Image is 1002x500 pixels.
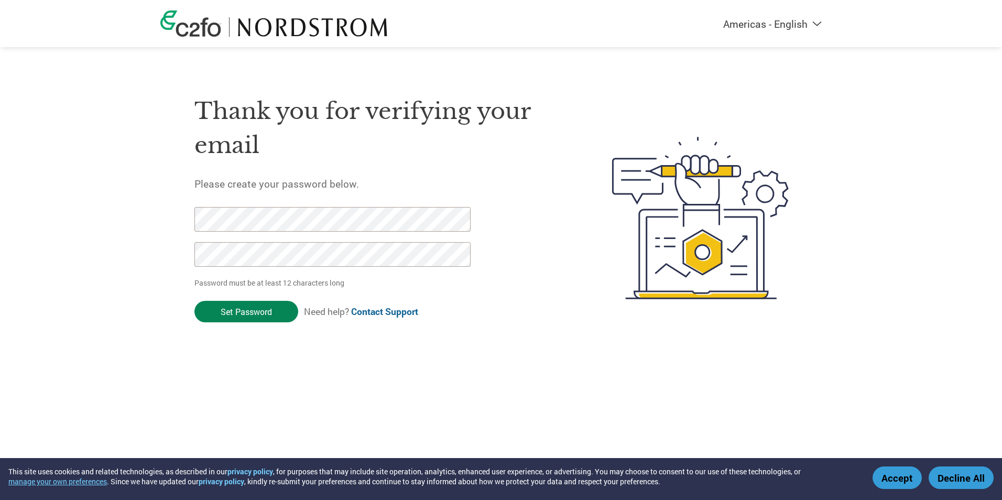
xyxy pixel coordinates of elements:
div: This site uses cookies and related technologies, as described in our , for purposes that may incl... [8,466,857,486]
a: privacy policy [227,466,273,476]
a: Contact Support [351,306,418,318]
img: c2fo logo [160,10,221,37]
p: Password must be at least 12 characters long [194,277,474,288]
img: create-password [593,79,808,357]
button: manage your own preferences [8,476,107,486]
h1: Thank you for verifying your email [194,94,562,162]
img: Nordstrom [237,17,388,37]
a: privacy policy [199,476,244,486]
input: Set Password [194,301,298,322]
button: Accept [873,466,922,489]
button: Decline All [929,466,994,489]
span: Need help? [304,306,418,318]
h5: Please create your password below. [194,177,562,190]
